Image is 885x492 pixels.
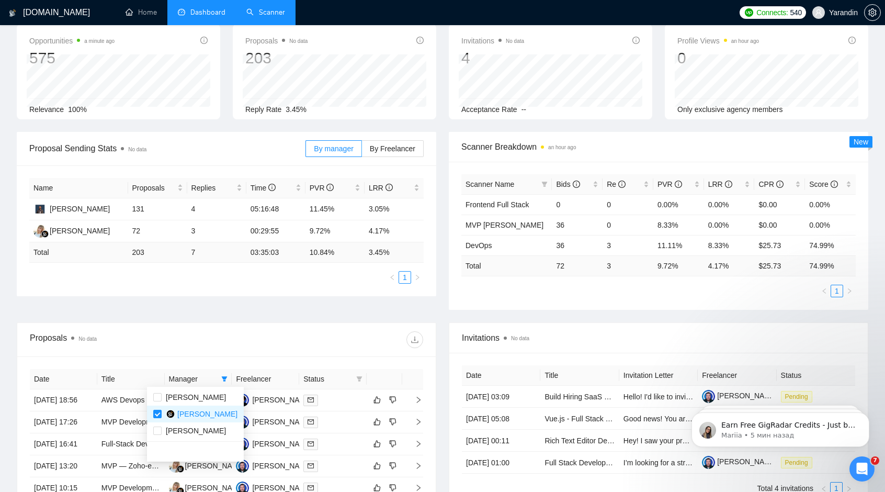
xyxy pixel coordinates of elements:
span: 3.45% [286,105,307,114]
th: Replies [187,178,246,198]
button: right [843,285,856,297]
td: $ 25.73 [754,255,805,276]
span: like [373,418,381,426]
span: Relevance [29,105,64,114]
td: 3.45 % [365,242,424,263]
span: left [821,486,827,492]
td: [DATE] 13:20 [30,455,97,477]
span: info-circle [416,37,424,44]
li: Next Page [411,271,424,284]
th: Date [30,369,97,389]
td: 0 [603,194,653,215]
td: Total [29,242,128,263]
span: Proposals [132,182,175,194]
td: AWS Devops Expert needed [97,389,165,411]
a: AK[PERSON_NAME] [169,483,245,491]
span: No data [78,336,97,342]
div: [PERSON_NAME] [252,394,312,406]
td: 0 [603,215,653,235]
span: filter [354,371,365,387]
div: [PERSON_NAME] [50,225,110,237]
img: DS [33,203,47,216]
span: right [406,418,422,426]
td: 36 [552,235,603,255]
span: Acceptance Rate [461,105,517,114]
span: mail [308,485,314,491]
a: VH[PERSON_NAME] [236,439,312,448]
td: 72 [128,220,187,242]
td: Full Stack Developer (Backend Focus – Laravel & React) [540,452,619,474]
span: Dashboard [190,8,225,17]
span: 100% [68,105,87,114]
span: mail [308,463,314,469]
span: [PERSON_NAME] [166,393,226,401]
a: VH[PERSON_NAME] [236,483,312,491]
span: [PERSON_NAME] [166,427,226,435]
span: right [846,288,853,294]
span: right [846,486,852,492]
td: 8.33% [704,235,755,255]
span: dislike [389,462,396,470]
td: $0.00 [754,194,805,215]
span: Opportunities [29,35,115,47]
div: [PERSON_NAME] [252,460,312,472]
a: MVP [PERSON_NAME] [466,221,543,229]
span: dashboard [178,8,185,16]
span: No data [128,147,146,152]
span: No data [506,38,524,44]
span: [PERSON_NAME] [177,410,237,418]
span: like [373,462,381,470]
a: MS[PERSON_NAME] [236,395,312,404]
li: 1 [831,285,843,297]
span: Scanner Name [466,180,514,188]
span: left [821,288,827,294]
span: user [815,9,822,16]
span: Only exclusive agency members [677,105,783,114]
span: Profile Views [677,35,759,47]
div: 203 [245,48,308,68]
button: dislike [387,416,399,428]
li: Next Page [843,285,856,297]
span: info-circle [268,184,276,191]
span: info-circle [326,184,334,191]
span: info-circle [776,181,784,188]
td: MVP — Zoho-embedded Car listings view (MongoDB + Retool/React) with “Add to Zoho" feature [97,455,165,477]
a: searchScanner [246,8,285,17]
span: Bids [556,180,580,188]
span: dislike [389,418,396,426]
a: MVP Development for Remote Mental Health Job Board [101,484,283,492]
div: [PERSON_NAME] [252,416,312,428]
th: Date [462,365,540,386]
td: Total [461,255,552,276]
span: right [406,462,422,469]
a: Rich Text Editor Developer - Need Help With Save Fixes + Template Logic (React + Express) [544,437,845,445]
span: info-circle [632,37,640,44]
td: 0.00% [805,215,856,235]
img: upwork-logo.png [745,8,753,17]
iframe: Intercom notifications сообщение [676,390,885,464]
td: 0.00% [805,194,856,215]
img: logo [9,5,16,21]
td: 11.11% [653,235,704,255]
a: DS[PERSON_NAME] [33,204,110,213]
button: like [371,460,383,472]
td: 9.72% [305,220,365,242]
span: Replies [191,182,234,194]
time: an hour ago [731,38,759,44]
span: filter [356,376,362,382]
div: Proposals [30,331,226,348]
button: left [386,271,399,284]
span: Score [809,180,837,188]
button: dislike [387,394,399,406]
a: Full-Stack Developer Needed for AI-Powered E-Commerce MVP [101,440,311,448]
td: $0.00 [754,215,805,235]
span: right [406,396,422,404]
a: VH[PERSON_NAME] [236,461,312,469]
span: right [406,440,422,448]
span: New [854,138,868,146]
span: filter [221,376,228,382]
